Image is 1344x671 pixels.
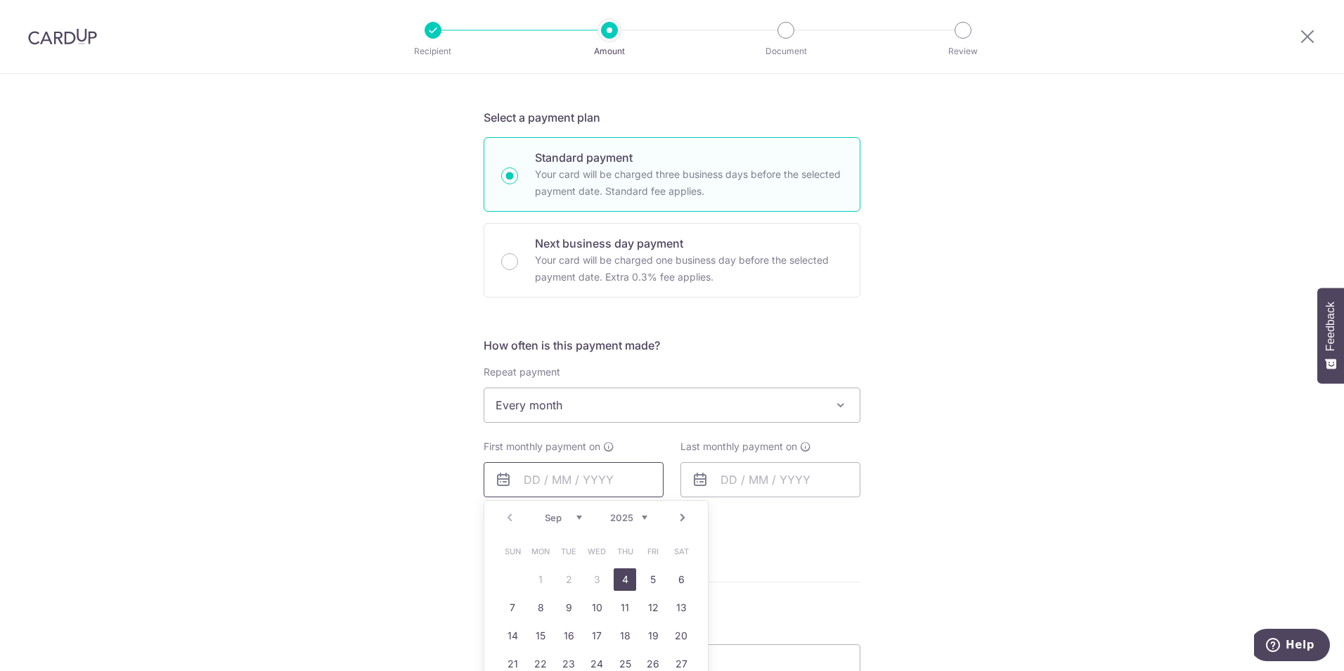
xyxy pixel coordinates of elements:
a: 8 [529,596,552,619]
a: 4 [614,568,636,591]
span: Tuesday [557,540,580,563]
p: Amount [557,44,661,58]
a: 16 [557,625,580,647]
span: Friday [642,540,664,563]
h5: How often is this payment made? [484,337,860,354]
p: Recipient [381,44,485,58]
iframe: Opens a widget where you can find more information [1254,629,1330,664]
p: Review [911,44,1015,58]
a: 6 [670,568,692,591]
a: 10 [586,596,608,619]
a: 13 [670,596,692,619]
p: Next business day payment [535,235,843,252]
span: First monthly payment on [484,440,600,454]
span: Monday [529,540,552,563]
a: 9 [557,596,580,619]
a: 17 [586,625,608,647]
a: 18 [614,625,636,647]
p: Document [734,44,838,58]
img: CardUp [28,28,97,45]
span: Saturday [670,540,692,563]
button: Feedback - Show survey [1317,288,1344,383]
a: 15 [529,625,552,647]
span: Wednesday [586,540,608,563]
span: Thursday [614,540,636,563]
a: 20 [670,625,692,647]
input: DD / MM / YYYY [484,462,664,497]
p: Your card will be charged three business days before the selected payment date. Standard fee appl... [535,166,843,200]
span: Feedback [1324,302,1337,351]
a: 19 [642,625,664,647]
a: 5 [642,568,664,591]
span: Every month [484,388,860,423]
p: Standard payment [535,149,843,166]
a: 11 [614,596,636,619]
a: 14 [501,625,524,647]
a: Next [674,509,691,526]
p: Your card will be charged one business day before the selected payment date. Extra 0.3% fee applies. [535,252,843,286]
a: 7 [501,596,524,619]
span: Last monthly payment on [680,440,797,454]
span: Every month [484,388,860,422]
label: Repeat payment [484,365,560,379]
span: Sunday [501,540,524,563]
h5: Select a payment plan [484,109,860,126]
a: 12 [642,596,664,619]
input: DD / MM / YYYY [680,462,860,497]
